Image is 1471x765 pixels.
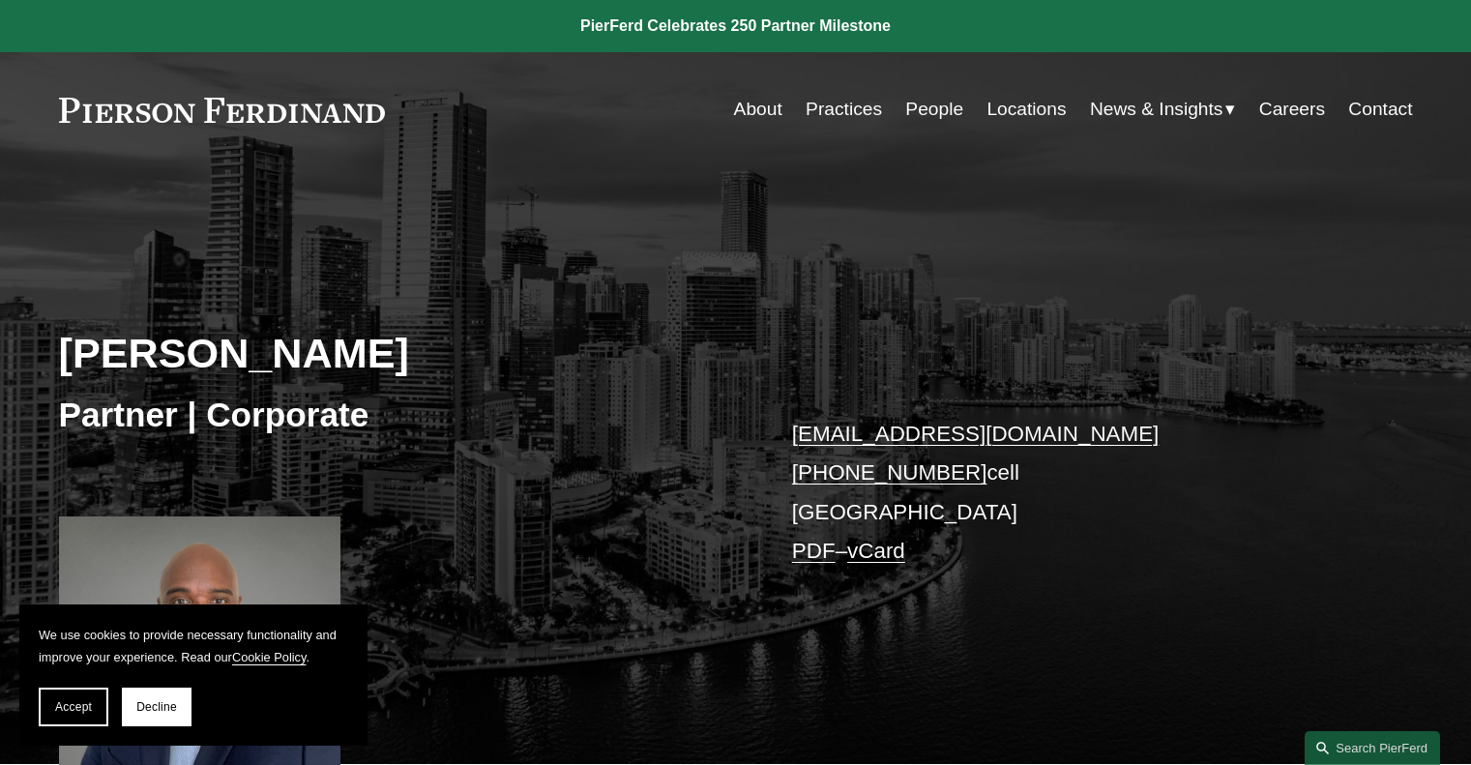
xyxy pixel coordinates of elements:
a: vCard [847,539,905,563]
a: Practices [806,91,882,128]
a: About [734,91,782,128]
a: Locations [986,91,1066,128]
h3: Partner | Corporate [59,394,736,436]
a: People [905,91,963,128]
a: Careers [1259,91,1325,128]
span: News & Insights [1090,93,1223,127]
a: Cookie Policy [232,650,307,664]
a: [PHONE_NUMBER] [792,460,987,485]
a: folder dropdown [1090,91,1236,128]
h2: [PERSON_NAME] [59,328,736,378]
button: Decline [122,688,191,726]
p: We use cookies to provide necessary functionality and improve your experience. Read our . [39,624,348,668]
span: Decline [136,700,177,714]
section: Cookie banner [19,604,368,746]
p: cell [GEOGRAPHIC_DATA] – [792,415,1356,571]
a: [EMAIL_ADDRESS][DOMAIN_NAME] [792,422,1159,446]
a: Search this site [1305,731,1440,765]
a: PDF [792,539,836,563]
button: Accept [39,688,108,726]
span: Accept [55,700,92,714]
a: Contact [1348,91,1412,128]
